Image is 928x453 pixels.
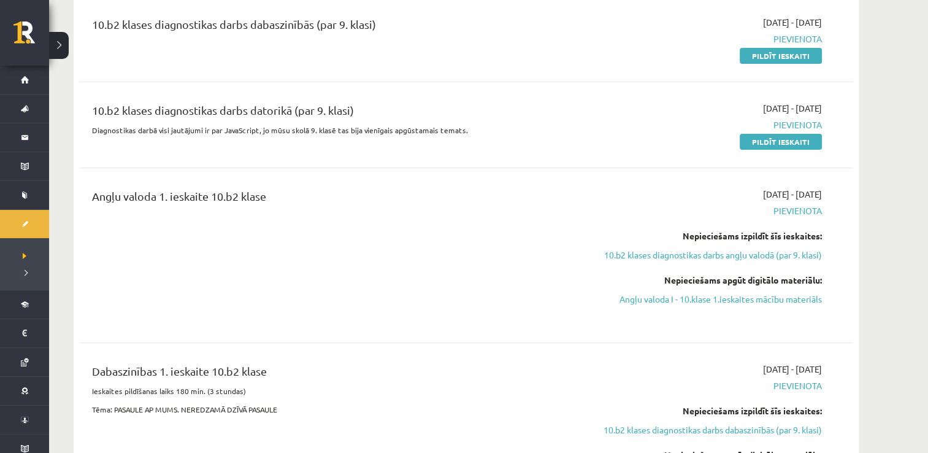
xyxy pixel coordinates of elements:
[92,125,572,136] p: Diagnostikas darbā visi jautājumi ir par JavaScript, jo mūsu skolā 9. klasē tas bija vienīgais ap...
[92,363,572,385] div: Dabaszinības 1. ieskaite 10.b2 klase
[92,385,572,397] p: Ieskaites pildīšanas laiks 180 min. (3 stundas)
[591,204,822,217] span: Pievienota
[591,424,822,436] a: 10.b2 klases diagnostikas darbs dabaszinībās (par 9. klasi)
[92,16,572,39] div: 10.b2 klases diagnostikas darbs dabaszinībās (par 9. klasi)
[763,16,822,29] span: [DATE] - [DATE]
[591,293,822,306] a: Angļu valoda I - 10.klase 1.ieskaites mācību materiāls
[591,118,822,131] span: Pievienota
[763,102,822,115] span: [DATE] - [DATE]
[92,102,572,125] div: 10.b2 klases diagnostikas darbs datorikā (par 9. klasi)
[591,379,822,392] span: Pievienota
[763,188,822,201] span: [DATE] - [DATE]
[740,134,822,150] a: Pildīt ieskaiti
[591,405,822,417] div: Nepieciešams izpildīt šīs ieskaites:
[763,363,822,376] span: [DATE] - [DATE]
[591,249,822,261] a: 10.b2 klases diagnostikas darbs angļu valodā (par 9. klasi)
[92,404,572,415] p: Tēma: PASAULE AP MUMS. NEREDZAMĀ DZĪVĀ PASAULE
[591,33,822,45] span: Pievienota
[591,230,822,242] div: Nepieciešams izpildīt šīs ieskaites:
[92,188,572,211] div: Angļu valoda 1. ieskaite 10.b2 klase
[740,48,822,64] a: Pildīt ieskaiti
[591,274,822,287] div: Nepieciešams apgūt digitālo materiālu:
[13,21,49,52] a: Rīgas 1. Tālmācības vidusskola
